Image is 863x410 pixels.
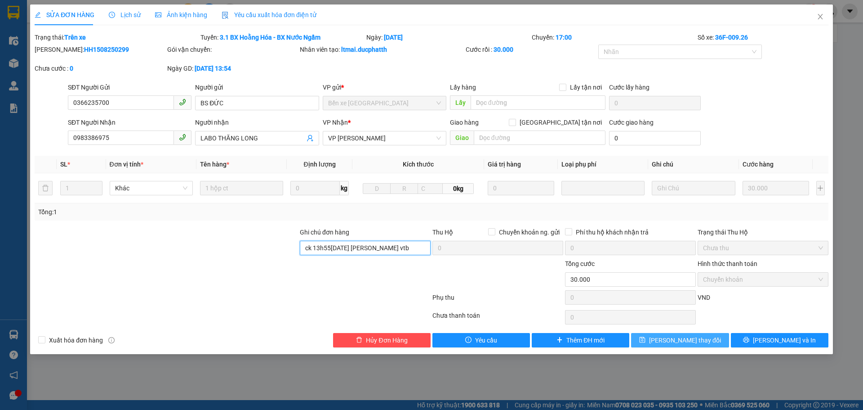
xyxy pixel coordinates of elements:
[35,11,94,18] span: SỬA ĐƠN HÀNG
[34,32,200,42] div: Trạng thái:
[808,5,833,30] button: Close
[418,183,443,194] input: C
[698,227,828,237] div: Trạng thái Thu Hộ
[68,82,191,92] div: SĐT Người Gửi
[471,95,605,110] input: Dọc đường
[333,333,431,347] button: deleteHủy Đơn Hàng
[328,96,441,110] span: Bến xe Hoằng Hóa
[64,34,86,41] b: Trên xe
[558,156,648,173] th: Loại phụ phí
[698,260,757,267] label: Hình thức thanh toán
[697,32,829,42] div: Số xe:
[609,96,701,110] input: Cước lấy hàng
[652,181,735,195] input: Ghi Chú
[488,161,521,168] span: Giá trị hàng
[450,84,476,91] span: Lấy hàng
[35,63,165,73] div: Chưa cước :
[109,12,115,18] span: clock-circle
[68,117,191,127] div: SĐT Người Nhận
[743,161,774,168] span: Cước hàng
[195,117,319,127] div: Người nhận
[109,11,141,18] span: Lịch sử
[516,117,605,127] span: [GEOGRAPHIC_DATA] tận nơi
[195,65,231,72] b: [DATE] 13:54
[356,337,362,344] span: delete
[649,335,721,345] span: [PERSON_NAME] thay đổi
[466,45,596,54] div: Cước rồi :
[38,181,53,195] button: delete
[390,183,418,194] input: R
[70,65,73,72] b: 0
[155,11,207,18] span: Ảnh kiện hàng
[179,99,186,106] span: phone
[753,335,816,345] span: [PERSON_NAME] và In
[443,183,473,194] span: 0kg
[45,335,107,345] span: Xuất hóa đơn hàng
[531,32,697,42] div: Chuyến:
[38,207,333,217] div: Tổng: 1
[572,227,652,237] span: Phí thu hộ khách nhận trả
[179,134,186,141] span: phone
[698,294,710,301] span: VND
[307,135,314,142] span: user-add
[474,131,605,145] input: Dọc đường
[565,260,595,267] span: Tổng cước
[323,82,446,92] div: VP gửi
[432,229,453,236] span: Thu Hộ
[84,46,129,53] b: HH1508250299
[365,32,531,42] div: Ngày:
[35,12,41,18] span: edit
[155,12,161,18] span: picture
[556,337,563,344] span: plus
[609,84,649,91] label: Cước lấy hàng
[556,34,572,41] b: 17:00
[323,119,348,126] span: VP Nhận
[167,45,298,54] div: Gói vận chuyển:
[495,227,563,237] span: Chuyển khoản ng. gửi
[200,161,229,168] span: Tên hàng
[609,119,654,126] label: Cước giao hàng
[816,181,825,195] button: plus
[715,34,748,41] b: 36F-009.26
[703,241,823,255] span: Chưa thu
[817,13,824,20] span: close
[494,46,513,53] b: 30.000
[300,45,464,54] div: Nhân viên tạo:
[431,311,564,326] div: Chưa thanh toán
[110,161,143,168] span: Đơn vị tính
[60,161,67,168] span: SL
[475,335,497,345] span: Yêu cầu
[300,229,349,236] label: Ghi chú đơn hàng
[363,183,391,194] input: D
[340,181,349,195] span: kg
[432,333,530,347] button: exclamation-circleYêu cầu
[303,161,335,168] span: Định lượng
[167,63,298,73] div: Ngày GD:
[743,337,749,344] span: printer
[431,293,564,308] div: Phụ thu
[450,119,479,126] span: Giao hàng
[488,181,555,195] input: 0
[200,181,283,195] input: VD: Bàn, Ghế
[609,131,701,145] input: Cước giao hàng
[341,46,387,53] b: ltmai.ducphatth
[384,34,403,41] b: [DATE]
[300,241,431,255] input: Ghi chú đơn hàng
[366,335,407,345] span: Hủy Đơn Hàng
[532,333,629,347] button: plusThêm ĐH mới
[108,337,115,343] span: info-circle
[566,82,605,92] span: Lấy tận nơi
[220,34,320,41] b: 3.1 BX Hoằng Hóa - BX Nước Ngầm
[450,131,474,145] span: Giao
[465,337,472,344] span: exclamation-circle
[328,131,441,145] span: VP Ngọc Hồi
[648,156,738,173] th: Ghi chú
[639,337,645,344] span: save
[403,161,434,168] span: Kích thước
[195,82,319,92] div: Người gửi
[200,32,365,42] div: Tuyến:
[743,181,810,195] input: 0
[222,12,229,19] img: icon
[631,333,729,347] button: save[PERSON_NAME] thay đổi
[731,333,828,347] button: printer[PERSON_NAME] và In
